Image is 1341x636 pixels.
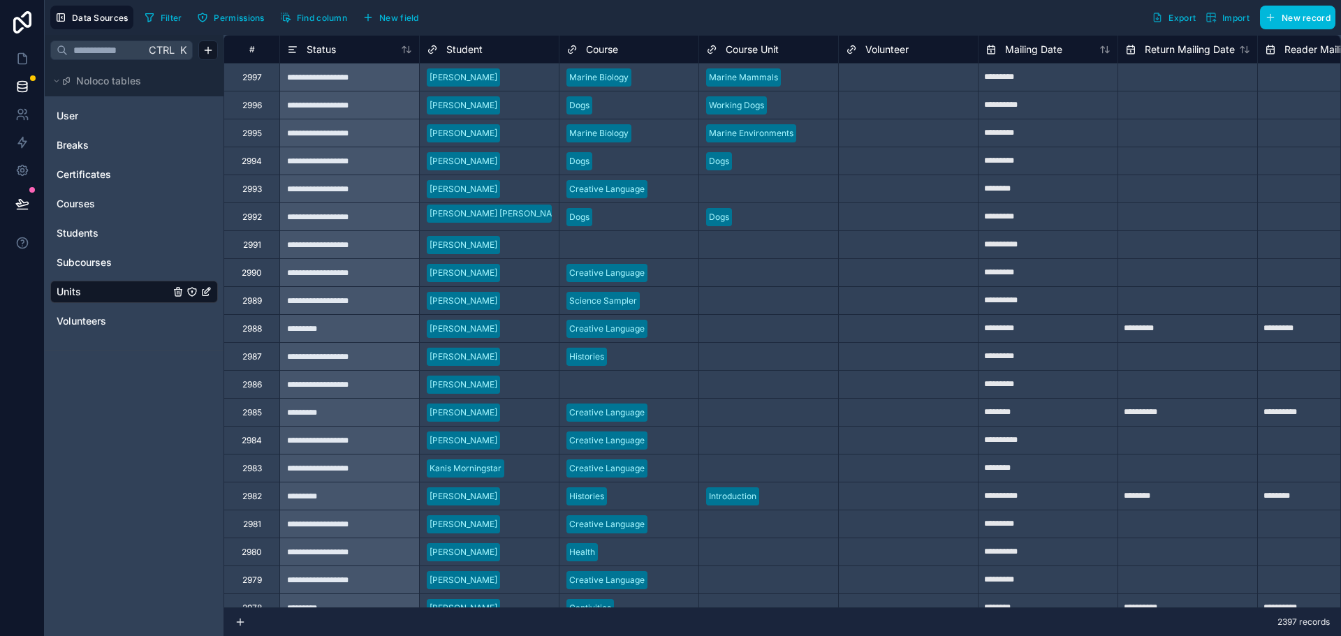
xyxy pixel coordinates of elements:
[57,314,106,328] span: Volunteers
[242,491,262,502] div: 2982
[379,13,419,23] span: New field
[72,13,129,23] span: Data Sources
[709,71,778,84] div: Marine Mammals
[430,267,497,279] div: [PERSON_NAME]
[242,547,262,558] div: 2980
[709,155,729,168] div: Dogs
[57,285,170,299] a: Units
[569,71,629,84] div: Marine Biology
[709,211,729,223] div: Dogs
[569,211,589,223] div: Dogs
[569,155,589,168] div: Dogs
[430,462,501,475] div: Kanis Morningstar
[430,323,497,335] div: [PERSON_NAME]
[1145,43,1235,57] span: Return Mailing Date
[242,323,262,334] div: 2988
[430,574,497,586] div: [PERSON_NAME]
[57,168,170,182] a: Certificates
[243,519,261,530] div: 2981
[358,7,424,28] button: New field
[1168,13,1196,23] span: Export
[242,575,262,586] div: 2979
[139,7,187,28] button: Filter
[430,239,497,251] div: [PERSON_NAME]
[430,406,497,419] div: [PERSON_NAME]
[430,490,497,503] div: [PERSON_NAME]
[569,518,645,531] div: Creative Language
[726,43,779,57] span: Course Unit
[57,314,170,328] a: Volunteers
[275,7,352,28] button: Find column
[242,379,262,390] div: 2986
[1254,6,1335,29] a: New record
[569,490,604,503] div: Histories
[569,462,645,475] div: Creative Language
[57,197,95,211] span: Courses
[297,13,347,23] span: Find column
[430,602,497,614] div: [PERSON_NAME]
[430,378,497,391] div: [PERSON_NAME]
[430,127,497,140] div: [PERSON_NAME]
[57,109,170,123] a: User
[569,602,611,614] div: Captivities
[57,256,112,269] span: Subcourses
[1282,13,1331,23] span: New record
[50,134,218,156] div: Breaks
[430,207,567,220] div: [PERSON_NAME] [PERSON_NAME]
[430,434,497,447] div: [PERSON_NAME]
[242,128,262,139] div: 2995
[57,226,98,240] span: Students
[242,407,262,418] div: 2985
[242,267,262,279] div: 2990
[1147,6,1201,29] button: Export
[569,350,604,363] div: Histories
[569,406,645,419] div: Creative Language
[569,267,645,279] div: Creative Language
[430,71,497,84] div: [PERSON_NAME]
[57,197,170,211] a: Courses
[50,71,210,91] button: Noloco tables
[235,44,269,54] div: #
[709,490,756,503] div: Introduction
[242,72,262,83] div: 2997
[214,13,264,23] span: Permissions
[569,295,637,307] div: Science Sampler
[57,109,78,123] span: User
[192,7,274,28] a: Permissions
[242,212,262,223] div: 2992
[57,285,81,299] span: Units
[50,6,133,29] button: Data Sources
[242,463,262,474] div: 2983
[50,251,218,274] div: Subcourses
[569,546,595,559] div: Health
[57,168,111,182] span: Certificates
[569,574,645,586] div: Creative Language
[1201,6,1254,29] button: Import
[57,256,170,269] a: Subcourses
[50,163,218,186] div: Certificates
[178,45,188,55] span: K
[242,435,262,446] div: 2984
[242,602,262,614] div: 2978
[1222,13,1250,23] span: Import
[50,281,218,303] div: Units
[569,323,645,335] div: Creative Language
[430,99,497,112] div: [PERSON_NAME]
[430,155,497,168] div: [PERSON_NAME]
[446,43,483,57] span: Student
[586,43,618,57] span: Course
[307,43,336,57] span: Status
[430,518,497,531] div: [PERSON_NAME]
[569,434,645,447] div: Creative Language
[147,41,176,59] span: Ctrl
[50,193,218,215] div: Courses
[50,222,218,244] div: Students
[569,127,629,140] div: Marine Biology
[242,295,262,306] div: 2989
[57,226,170,240] a: Students
[569,183,645,195] div: Creative Language
[1277,616,1330,628] span: 2397 records
[57,138,170,152] a: Breaks
[50,105,218,127] div: User
[1005,43,1062,57] span: Mailing Date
